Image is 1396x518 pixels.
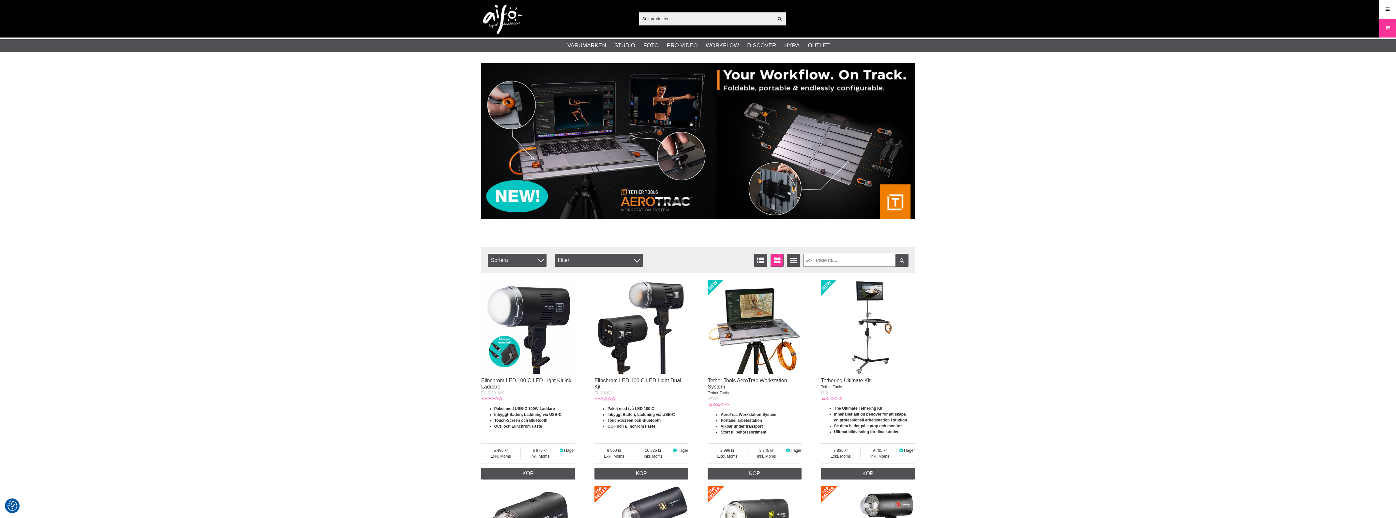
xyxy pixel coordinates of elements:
[494,406,555,411] strong: Paket med USB-C 100W Laddare
[754,254,767,267] a: Listvisning
[594,448,634,453] span: 8 500
[787,254,800,267] a: Utökad listvisning
[834,430,899,434] strong: Ulitmat bildvisning för dina kunder
[608,406,654,411] strong: Paket med två LED 100 C
[594,453,634,459] span: Exkl. Moms
[786,448,791,453] i: I lager
[821,396,842,402] div: Kundbetyg: 0
[608,412,675,417] strong: Inbyggt Batteri, Laddning via USB-C
[594,280,688,374] img: Elinchrom LED 100 C LED Light Dual Kit
[904,448,915,453] span: I lager
[672,448,677,453] i: I lager
[521,453,559,459] span: Inkl. Moms
[708,448,747,453] span: 2 996
[708,397,719,401] span: ATWS
[706,41,739,50] a: Workflow
[667,41,698,50] a: Pro Video
[8,501,17,511] img: Revisit consent button
[639,14,774,23] input: Sök produkter ...
[808,41,830,50] a: Outlet
[559,448,564,453] i: I lager
[614,41,635,50] a: Studio
[821,280,915,374] img: Tethering Ultimate Kit
[677,448,688,453] span: I lager
[481,391,505,395] span: EL-20201WC
[771,254,784,267] a: Fönstervisning
[494,418,548,423] strong: Touch-Screen och Bluetooth
[608,424,655,429] strong: OCF och Elinchrom Fäste
[594,391,611,395] span: EL-20202
[821,385,842,389] span: Tether Tools
[488,254,547,267] span: Sortera
[861,448,899,453] span: 9 795
[594,378,681,389] a: Elinchrom LED 100 C LED Light Dual Kit
[708,378,787,389] a: Tether Tools AeroTrac Workstation System
[834,412,906,417] strong: Innehåller allt du behöver för att skapa
[721,424,763,429] strong: Vikbar under transport
[594,468,688,480] a: Köp
[521,448,559,453] span: 6 870
[555,254,643,267] div: Filter
[747,453,786,459] span: Inkl. Moms
[721,430,766,434] strong: Stort tillbehörssortiment
[821,468,915,480] a: Köp
[608,418,661,423] strong: Touch-Screen och Bluetooth
[708,468,802,480] a: Köp
[803,254,908,267] input: Sök i artikellista ...
[708,402,728,408] div: Kundbetyg: 0
[8,500,17,512] button: Samtyckesinställningar
[481,63,915,219] img: Annons:007 banner-header-aerotrac-1390x500.jpg
[721,412,776,417] strong: AeroTrac Workstation System
[708,391,728,395] span: Tether Tools
[481,280,575,374] img: Elinchrom LED 100 C LED Light Kit inkl Laddare
[494,412,562,417] strong: Inbyggt Batteri, Laddning via USB-C
[834,406,882,411] strong: The Ultimate Tethering Kit
[481,468,575,480] a: Köp
[899,448,904,453] i: I lager
[564,448,575,453] span: I lager
[747,41,776,50] a: Discover
[708,280,802,374] img: Tether Tools AeroTrac Workstation System
[481,396,502,402] div: Kundbetyg: 0
[821,448,861,453] span: 7 836
[821,378,871,383] a: Tethering Ultimate Kit
[861,453,899,459] span: Inkl. Moms
[895,254,908,267] a: Filtrera
[821,453,861,459] span: Exkl. Moms
[784,41,800,50] a: Hyra
[483,5,522,34] img: logo.png
[821,390,829,395] span: UTK
[708,453,747,459] span: Exkl. Moms
[634,448,672,453] span: 10 625
[494,424,542,429] strong: OCF och Elinchrom Fäste
[721,418,762,423] strong: Portabel arbetsstation
[481,453,521,459] span: Exkl. Moms
[643,41,659,50] a: Foto
[481,448,521,453] span: 5 496
[747,448,786,453] span: 3 745
[634,453,672,459] span: Inkl. Moms
[481,378,573,389] a: Elinchrom LED 100 C LED Light Kit inkl Laddare
[567,41,606,50] a: Varumärken
[594,396,615,402] div: Kundbetyg: 0
[790,448,801,453] span: I lager
[834,418,907,422] strong: en professionell arbetsstation i studion
[834,424,902,428] strong: Se dina bilder på laptop och monitor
